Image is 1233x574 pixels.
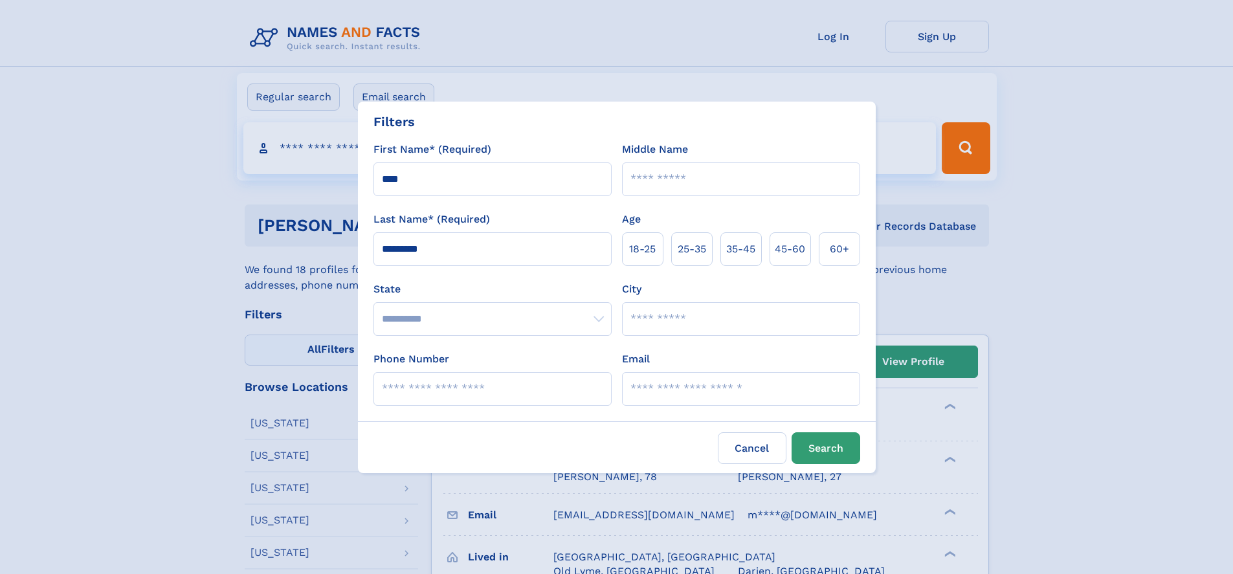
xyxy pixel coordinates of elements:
label: City [622,281,641,297]
label: Middle Name [622,142,688,157]
label: State [373,281,612,297]
label: First Name* (Required) [373,142,491,157]
span: 45‑60 [775,241,805,257]
label: Email [622,351,650,367]
button: Search [792,432,860,464]
label: Cancel [718,432,786,464]
span: 35‑45 [726,241,755,257]
span: 18‑25 [629,241,656,257]
label: Last Name* (Required) [373,212,490,227]
span: 25‑35 [678,241,706,257]
div: Filters [373,112,415,131]
span: 60+ [830,241,849,257]
label: Age [622,212,641,227]
label: Phone Number [373,351,449,367]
